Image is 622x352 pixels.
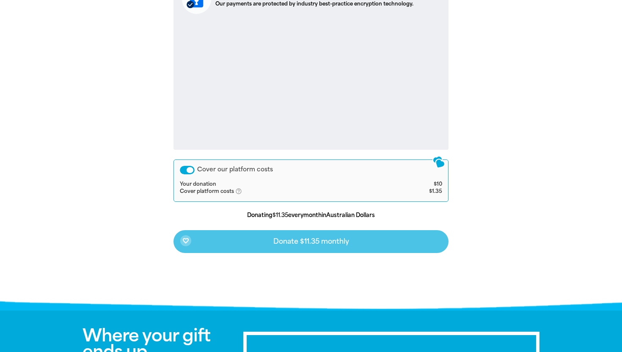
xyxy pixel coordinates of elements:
[180,181,397,188] td: Your donation
[173,211,449,220] p: Donating every month in Australian Dollars
[180,166,195,174] button: Cover our platform costs
[235,188,249,195] i: help_outlined
[180,21,442,143] iframe: Secure payment input frame
[397,181,442,188] td: $10
[272,212,288,218] b: $11.35
[180,188,397,195] td: Cover platform costs
[397,188,442,195] td: $1.35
